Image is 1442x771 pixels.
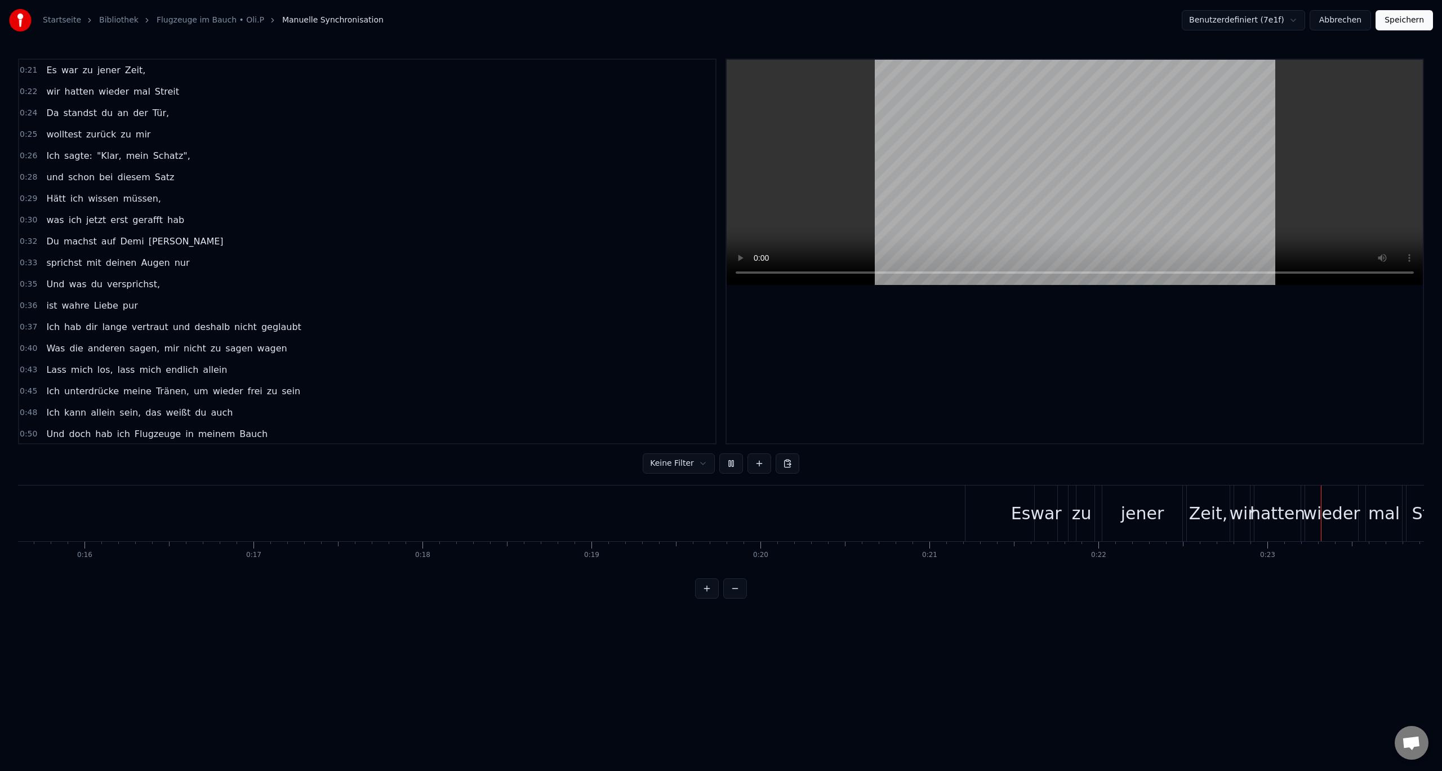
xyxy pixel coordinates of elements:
[98,171,114,184] span: bei
[81,64,94,77] span: zu
[87,192,119,205] span: wissen
[1121,501,1164,526] div: jener
[260,320,302,333] span: geglaubt
[45,235,60,248] span: Du
[584,551,599,560] div: 0:19
[128,342,161,355] span: sagen,
[125,149,150,162] span: mein
[415,551,430,560] div: 0:18
[1376,10,1433,30] button: Speichern
[63,385,120,398] span: unterdrücke
[193,385,210,398] span: um
[97,85,130,98] span: wieder
[20,129,37,140] span: 0:25
[247,385,264,398] span: frei
[20,257,37,269] span: 0:33
[184,427,195,440] span: in
[85,128,117,141] span: zurück
[1091,551,1106,560] div: 0:22
[1030,501,1061,526] div: war
[1260,551,1275,560] div: 0:23
[224,342,253,355] span: sagen
[45,149,61,162] span: Ich
[155,385,190,398] span: Tränen,
[43,15,81,26] a: Startseite
[154,85,180,98] span: Streit
[45,342,66,355] span: Was
[20,65,37,76] span: 0:21
[45,320,61,333] span: Ich
[212,385,244,398] span: wieder
[119,128,132,141] span: zu
[45,85,61,98] span: wir
[60,64,79,77] span: war
[20,407,37,418] span: 0:48
[45,106,60,119] span: Da
[122,299,139,312] span: pur
[122,192,162,205] span: müssen,
[99,15,139,26] a: Bibliothek
[1229,501,1254,526] div: wir
[20,86,37,97] span: 0:22
[86,256,103,269] span: mit
[106,278,161,291] span: versprichst,
[63,106,98,119] span: standst
[45,213,65,226] span: was
[164,363,199,376] span: endlich
[45,406,61,419] span: Ich
[61,299,91,312] span: wahre
[256,342,288,355] span: wagen
[135,128,152,141] span: mir
[20,193,37,204] span: 0:29
[69,192,84,205] span: ich
[90,278,104,291] span: du
[266,385,279,398] span: zu
[45,299,58,312] span: ist
[20,364,37,376] span: 0:43
[1189,501,1228,526] div: Zeit,
[96,64,122,77] span: jener
[87,342,126,355] span: anderen
[20,236,37,247] span: 0:32
[1310,10,1371,30] button: Abbrechen
[20,300,37,311] span: 0:36
[84,320,99,333] span: dir
[20,429,37,440] span: 0:50
[132,85,152,98] span: mal
[172,320,191,333] span: und
[233,320,258,333] span: nicht
[85,213,107,226] span: jetzt
[246,551,261,560] div: 0:17
[117,171,152,184] span: diesem
[45,64,57,77] span: Es
[157,15,264,26] a: Flugzeuge im Bauch • Oli.P
[753,551,768,560] div: 0:20
[163,342,180,355] span: mir
[144,406,162,419] span: das
[140,256,171,269] span: Augen
[77,551,92,560] div: 0:16
[20,172,37,183] span: 0:28
[1368,501,1400,526] div: mal
[194,406,207,419] span: du
[63,235,98,248] span: machst
[148,235,225,248] span: [PERSON_NAME]
[124,64,147,77] span: Zeit,
[1395,726,1428,760] div: Chat öffnen
[109,213,129,226] span: erst
[45,427,65,440] span: Und
[116,363,136,376] span: lass
[20,343,37,354] span: 0:40
[93,299,119,312] span: Liebe
[193,320,231,333] span: deshalb
[20,150,37,162] span: 0:26
[116,106,130,119] span: an
[100,106,114,119] span: du
[183,342,207,355] span: nicht
[138,363,162,376] span: mich
[63,406,87,419] span: kann
[282,15,384,26] span: Manuelle Synchronisation
[173,256,191,269] span: nur
[68,278,87,291] span: was
[70,363,94,376] span: mich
